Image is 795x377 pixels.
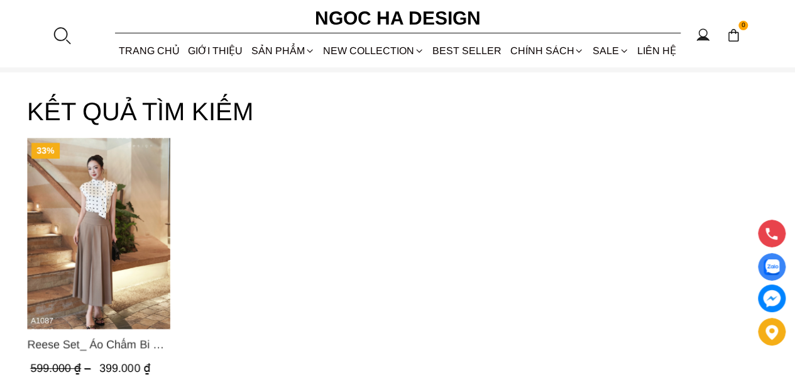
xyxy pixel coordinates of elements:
[588,34,633,67] a: SALE
[99,362,150,374] span: 399.000 ₫
[30,362,94,374] span: 599.000 ₫
[304,3,492,33] a: Ngoc Ha Design
[429,34,506,67] a: BEST SELLER
[319,34,428,67] a: NEW COLLECTION
[27,91,769,132] h3: KẾT QUẢ TÌM KIẾM
[27,138,170,329] img: Reese Set_ Áo Chấm Bi Vai Chờm Mix Chân Váy Xếp Ly Hông Màu Nâu Tây A1087+CV142
[738,21,748,31] span: 0
[758,253,786,281] a: Display image
[184,34,247,67] a: GIỚI THIỆU
[27,335,170,353] a: Link to Reese Set_ Áo Chấm Bi Vai Chờm Mix Chân Váy Xếp Ly Hông Màu Nâu Tây A1087+CV142
[247,34,319,67] div: SẢN PHẨM
[726,28,740,42] img: img-CART-ICON-ksit0nf1
[633,34,680,67] a: LIÊN HỆ
[764,259,779,275] img: Display image
[27,138,170,329] a: Product image - Reese Set_ Áo Chấm Bi Vai Chờm Mix Chân Váy Xếp Ly Hông Màu Nâu Tây A1087+CV142
[506,34,588,67] div: Chính sách
[27,335,170,353] span: Reese Set_ Áo Chấm Bi Vai Chờm Mix Chân Váy Xếp Ly Hông Màu Nâu Tây A1087+CV142
[115,34,184,67] a: TRANG CHỦ
[758,284,786,312] a: messenger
